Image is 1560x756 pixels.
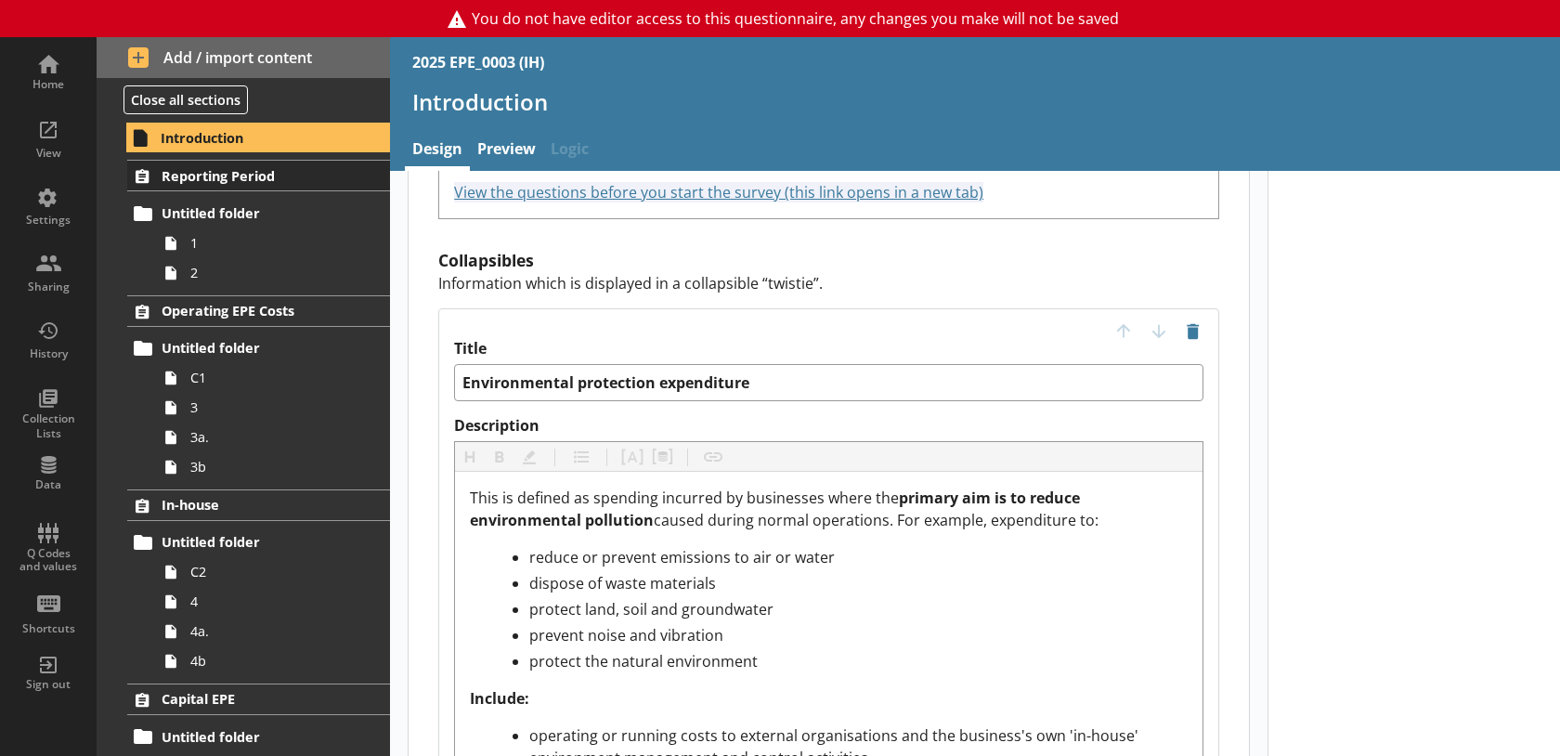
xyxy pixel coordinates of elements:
[412,52,544,72] div: 2025 EPE_0003 (IH)
[190,622,356,640] span: 4a.
[454,339,1203,358] label: Title
[156,557,390,587] a: C2
[126,123,390,152] a: Introduction
[16,346,81,361] div: History
[16,547,81,574] div: Q Codes and values
[162,302,348,319] span: Operating EPE Costs
[156,646,390,676] a: 4b
[127,295,390,327] a: Operating EPE Costs
[405,131,470,171] a: Design
[16,146,81,161] div: View
[529,599,773,619] span: protect land, soil and groundwater
[529,547,835,567] span: reduce or prevent emissions to air or water
[156,423,390,452] a: 3a.
[16,77,81,92] div: Home
[190,234,356,252] span: 1
[136,528,390,676] li: Untitled folderC244a.4b
[162,728,348,746] span: Untitled folder
[127,199,390,228] a: Untitled folder
[16,280,81,294] div: Sharing
[156,363,390,393] a: C1
[190,369,356,386] span: C1
[156,258,390,288] a: 2
[529,573,716,593] span: dispose of waste materials
[190,398,356,416] span: 3
[97,489,390,676] li: In-houseUntitled folderC244a.4b
[190,428,356,446] span: 3a.
[412,87,1538,116] h1: Introduction
[470,488,899,508] span: This is defined as spending incurred by businesses where the
[470,688,529,709] span: Include:
[438,249,1219,271] h2: Collapsibles
[438,273,1219,293] p: Information which is displayed in a collapsible “twistie”.
[97,160,390,287] li: Reporting PeriodUntitled folder12
[161,129,348,147] span: Introduction
[543,131,596,171] span: Logic
[97,37,390,78] button: Add / import content
[529,625,723,645] span: prevent noise and vibration
[454,182,983,202] a: View the questions before you start the survey (this link opens in a new tab)
[16,213,81,228] div: Settings
[156,587,390,617] a: 4
[190,264,356,281] span: 2
[454,181,1203,203] div: Description
[16,411,81,440] div: Collection Lists
[127,160,390,191] a: Reporting Period
[136,199,390,288] li: Untitled folder12
[127,684,390,715] a: Capital EPE
[123,85,248,114] button: Close all sections
[136,333,390,482] li: Untitled folderC133a.3b
[454,364,1203,401] textarea: Environmental protection expenditure
[156,393,390,423] a: 3
[156,228,390,258] a: 1
[1178,317,1208,346] button: Delete
[16,677,81,692] div: Sign out
[127,722,390,751] a: Untitled folder
[16,477,81,492] div: Data
[190,563,356,580] span: C2
[162,496,348,514] span: In-house
[97,295,390,482] li: Operating EPE CostsUntitled folderC133a.3b
[190,652,356,670] span: 4b
[654,510,1098,530] span: caused during normal operations. For example, expenditure to:
[16,621,81,636] div: Shortcuts
[190,458,356,476] span: 3b
[454,416,1203,436] label: Description
[162,690,348,708] span: Capital EPE
[162,339,348,357] span: Untitled folder
[128,47,359,68] span: Add / import content
[156,617,390,646] a: 4a.
[127,333,390,363] a: Untitled folder
[190,593,356,610] span: 4
[470,131,543,171] a: Preview
[127,528,390,557] a: Untitled folder
[162,204,348,222] span: Untitled folder
[162,167,348,185] span: Reporting Period
[470,488,1084,530] span: primary aim is to reduce environmental pollution
[156,452,390,482] a: 3b
[529,651,758,671] span: protect the natural environment
[127,489,390,521] a: In-house
[162,533,348,551] span: Untitled folder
